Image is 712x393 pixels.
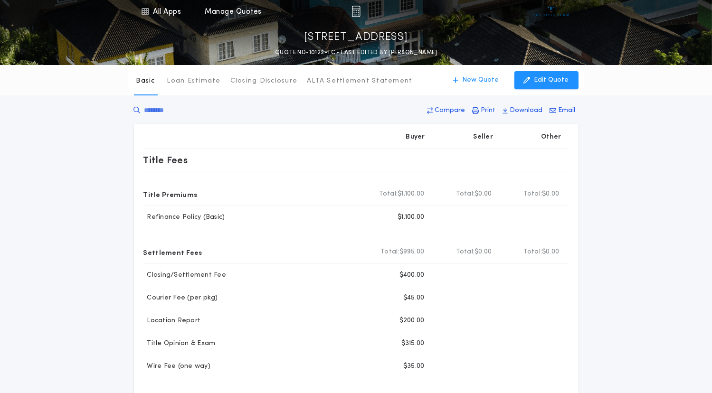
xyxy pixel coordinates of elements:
[547,102,579,119] button: Email
[230,76,298,86] p: Closing Disclosure
[143,362,211,371] p: Wire Fee (one way)
[403,293,425,303] p: $45.00
[542,189,559,199] span: $0.00
[167,76,221,86] p: Loan Estimate
[481,106,496,115] p: Print
[351,6,361,17] img: img
[470,102,499,119] button: Print
[435,106,465,115] p: Compare
[398,189,424,199] span: $1,100.00
[514,71,579,89] button: Edit Quote
[143,339,216,348] p: Title Opinion & Exam
[143,187,198,202] p: Title Premiums
[541,132,561,142] p: Other
[304,30,408,45] p: [STREET_ADDRESS]
[475,189,492,199] span: $0.00
[510,106,543,115] p: Download
[500,102,546,119] button: Download
[136,76,155,86] p: Basic
[398,213,424,222] p: $1,100.00
[143,271,227,280] p: Closing/Settlement Fee
[444,71,509,89] button: New Quote
[143,293,218,303] p: Courier Fee (per pkg)
[143,152,188,168] p: Title Fees
[456,247,475,257] b: Total:
[463,75,499,85] p: New Quote
[143,244,202,260] p: Settlement Fees
[275,48,437,57] p: QUOTE ND-10122-TC - LAST EDITED BY [PERSON_NAME]
[523,189,542,199] b: Total:
[475,247,492,257] span: $0.00
[406,132,425,142] p: Buyer
[307,76,412,86] p: ALTA Settlement Statement
[542,247,559,257] span: $0.00
[380,247,399,257] b: Total:
[399,271,425,280] p: $400.00
[474,132,494,142] p: Seller
[425,102,468,119] button: Compare
[456,189,475,199] b: Total:
[523,247,542,257] b: Total:
[143,213,225,222] p: Refinance Policy (Basic)
[559,106,576,115] p: Email
[379,189,398,199] b: Total:
[143,316,201,326] p: Location Report
[533,7,569,16] img: vs-icon
[399,316,425,326] p: $200.00
[401,339,425,348] p: $315.00
[399,247,425,257] span: $995.00
[403,362,425,371] p: $35.00
[534,75,569,85] p: Edit Quote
